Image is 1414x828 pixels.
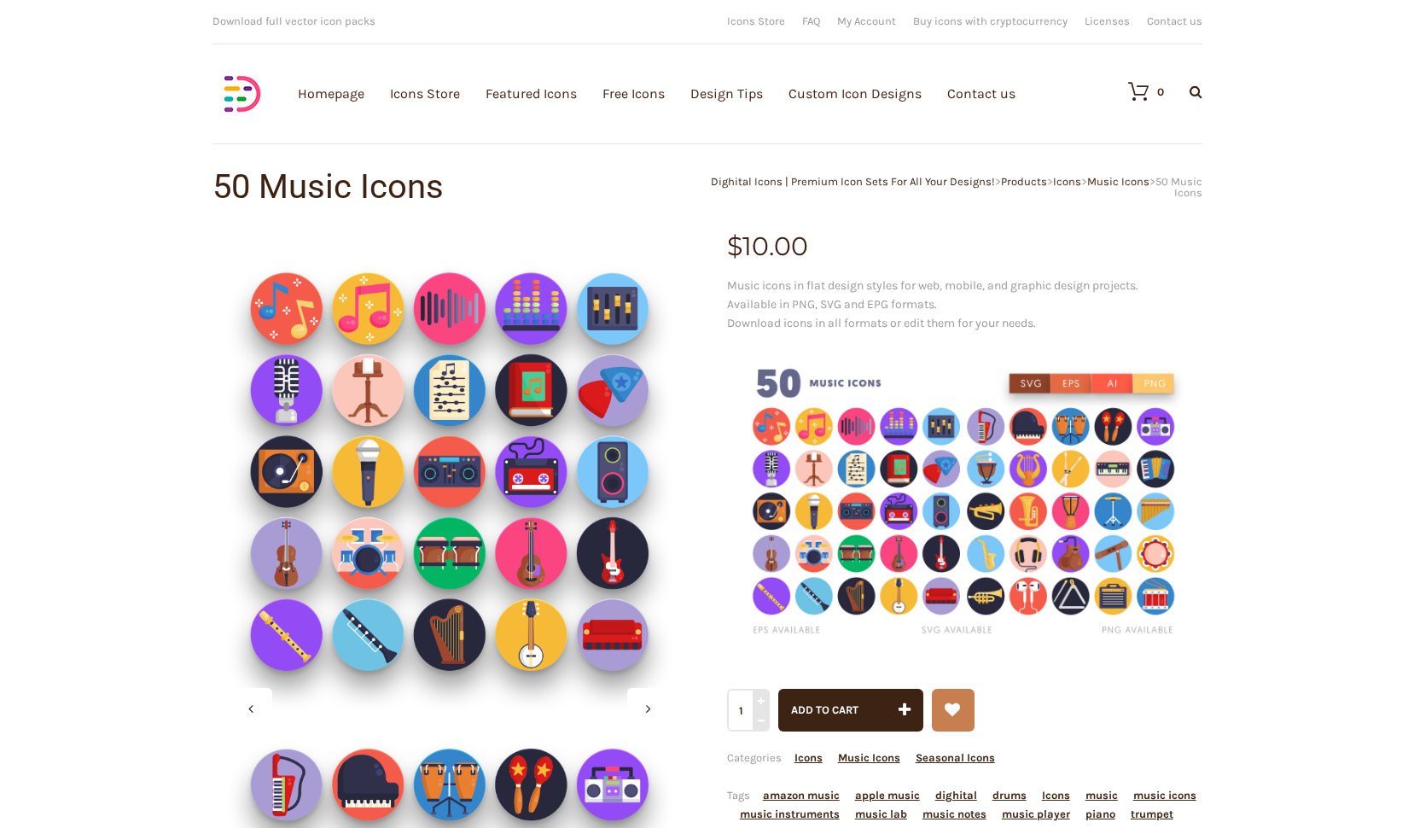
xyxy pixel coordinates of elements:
span: Download full vector icon packs [212,15,375,27]
a: 0 [1111,81,1164,102]
a: Contact us [1147,15,1202,26]
div: 0 [1157,86,1164,97]
a: Licenses [1085,15,1130,26]
a: Products [1001,175,1047,188]
h1: 50 Music Icons [212,170,707,204]
button: Add to cart [778,689,923,732]
a: Icons [1053,175,1081,188]
a: Dighital Icons | Premium Icon Sets For All Your Designs! [711,175,995,188]
a: FAQ [802,15,820,26]
a: My Account [837,15,896,26]
bdi: 10.00 [727,230,808,262]
img: Music-Icons_ Shop-2 [212,234,688,709]
span: $ [727,230,742,262]
div: > > > > [707,176,1202,198]
a: Music Icons [1087,175,1149,188]
a: Buy icons with cryptocurrency [913,15,1068,26]
a: Icons Store [727,15,785,26]
span: 50 Music Icons [1155,175,1202,199]
span: Add to cart [791,703,858,716]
